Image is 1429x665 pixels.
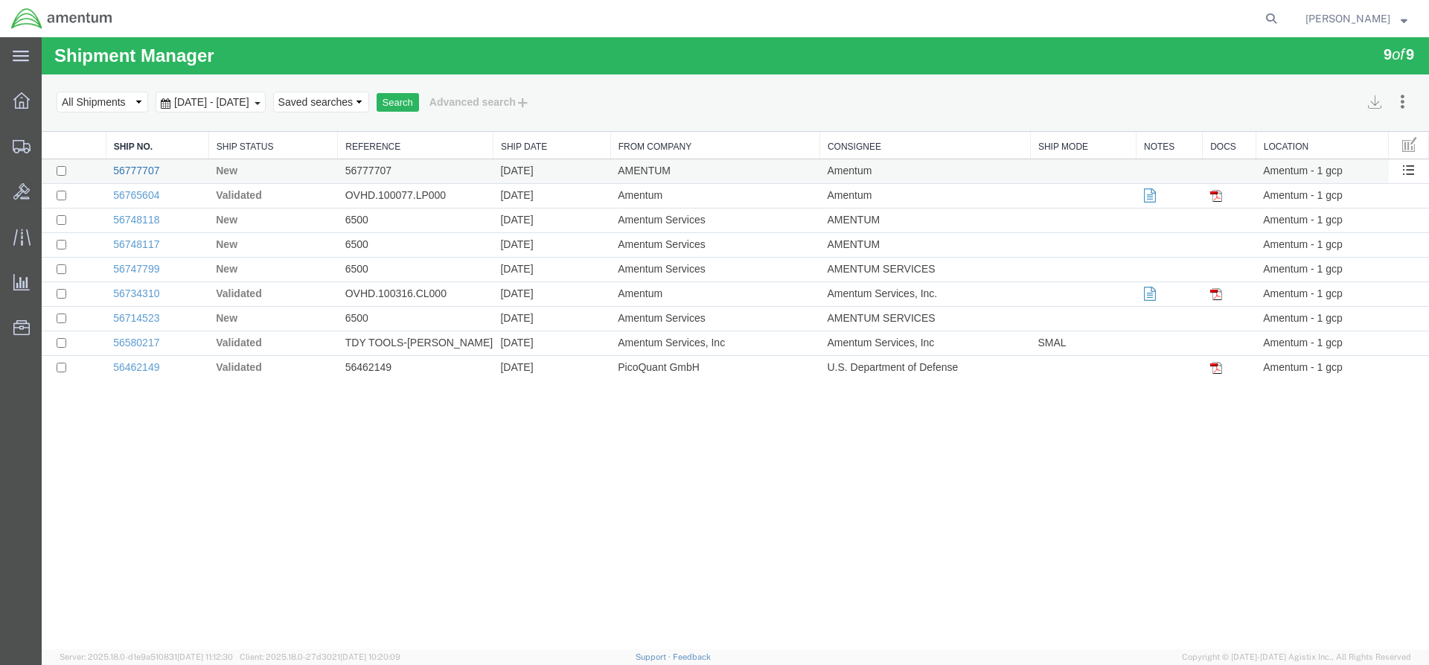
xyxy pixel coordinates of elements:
[1214,294,1346,319] td: Amentum - 1 gcp
[296,171,452,196] td: 6500
[1305,10,1390,27] span: Timothy Lindsey
[1095,95,1161,122] th: Notes
[778,147,988,171] td: Amentum
[778,196,988,220] td: AMENTUM
[778,122,988,147] td: Amentum
[1305,10,1408,28] button: [PERSON_NAME]
[569,122,778,147] td: AMENTUM
[569,270,778,294] td: Amentum Services
[569,294,778,319] td: Amentum Services, Inc
[296,270,452,294] td: 6500
[71,226,118,238] a: 56747799
[1214,196,1346,220] td: Amentum - 1 gcp
[1214,95,1346,122] th: Location
[451,294,569,319] td: [DATE]
[1214,171,1346,196] td: Amentum - 1 gcp
[296,319,452,343] td: 56462149
[174,127,196,139] span: New
[1161,95,1215,122] th: Docs
[174,176,196,188] span: New
[167,95,295,122] th: Ship Status
[10,7,113,30] img: logo
[175,104,288,116] a: Ship Status
[569,95,778,122] th: From Company
[1222,104,1339,116] a: Location
[42,37,1429,649] iframe: FS Legacy Container
[177,652,233,661] span: [DATE] 11:12:30
[988,95,1094,122] th: Ship Mode
[451,95,569,122] th: Ship Date
[71,127,118,139] a: 56777707
[1169,251,1180,263] img: pdf.gif
[451,122,569,147] td: [DATE]
[296,196,452,220] td: 6500
[296,147,452,171] td: OVHD.100077.LP000
[296,122,452,147] td: 56777707
[71,152,118,164] a: 56765604
[1214,245,1346,270] td: Amentum - 1 gcp
[988,294,1094,319] td: SMAL
[451,220,569,245] td: [DATE]
[174,152,220,164] span: Validated
[778,220,988,245] td: AMENTUM SERVICES
[71,299,118,311] a: 56580217
[174,250,220,262] span: Validated
[296,294,452,319] td: TDY TOOLS-[PERSON_NAME]
[569,319,778,343] td: PicoQuant GmbH
[1214,220,1346,245] td: Amentum - 1 gcp
[997,104,1087,116] a: Ship Mode
[72,104,159,116] a: Ship No.
[569,171,778,196] td: Amentum Services
[1169,325,1180,337] img: pdf.gif
[778,270,988,294] td: AMENTUM SERVICES
[340,652,400,661] span: [DATE] 10:20:09
[1102,104,1153,116] a: Notes
[60,652,233,661] span: Server: 2025.18.0-d1e9a510831
[71,250,118,262] a: 56734310
[778,319,988,343] td: U.S. Department of Defense
[569,220,778,245] td: Amentum Services
[673,652,711,661] a: Feedback
[778,95,988,122] th: Consignee
[569,147,778,171] td: Amentum
[71,324,118,336] a: 56462149
[296,220,452,245] td: 6500
[569,245,778,270] td: Amentum
[1182,651,1411,664] span: Copyright © [DATE]-[DATE] Agistix Inc., All Rights Reserved
[459,104,561,116] a: Ship Date
[1214,147,1346,171] td: Amentum - 1 gcp
[451,319,569,343] td: [DATE]
[71,201,118,213] a: 56748117
[174,275,196,287] span: New
[174,201,196,213] span: New
[451,147,569,171] td: [DATE]
[1169,153,1180,165] img: pdf.gif
[451,245,569,270] td: [DATE]
[1214,319,1346,343] td: Amentum - 1 gcp
[377,52,499,77] button: Advanced search
[778,171,988,196] td: AMENTUM
[174,299,220,311] span: Validated
[636,652,673,661] a: Support
[174,226,196,238] span: New
[1355,95,1381,121] button: Manage table columns
[786,104,981,116] a: Consignee
[296,245,452,270] td: OVHD.100316.CL000
[778,294,988,319] td: Amentum Services, Inc
[174,324,220,336] span: Validated
[451,171,569,196] td: [DATE]
[240,652,400,661] span: Client: 2025.18.0-27d3021
[778,245,988,270] td: Amentum Services, Inc.
[1214,122,1346,147] td: Amentum - 1 gcp
[1214,270,1346,294] td: Amentum - 1 gcp
[577,104,770,116] a: From Company
[64,95,167,122] th: Ship No.
[335,56,377,75] button: Search
[451,270,569,294] td: [DATE]
[569,196,778,220] td: Amentum Services
[71,275,118,287] a: 56714523
[129,59,211,71] span: Aug 12th 2025 - Sep 10th 2025
[304,104,444,116] a: Reference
